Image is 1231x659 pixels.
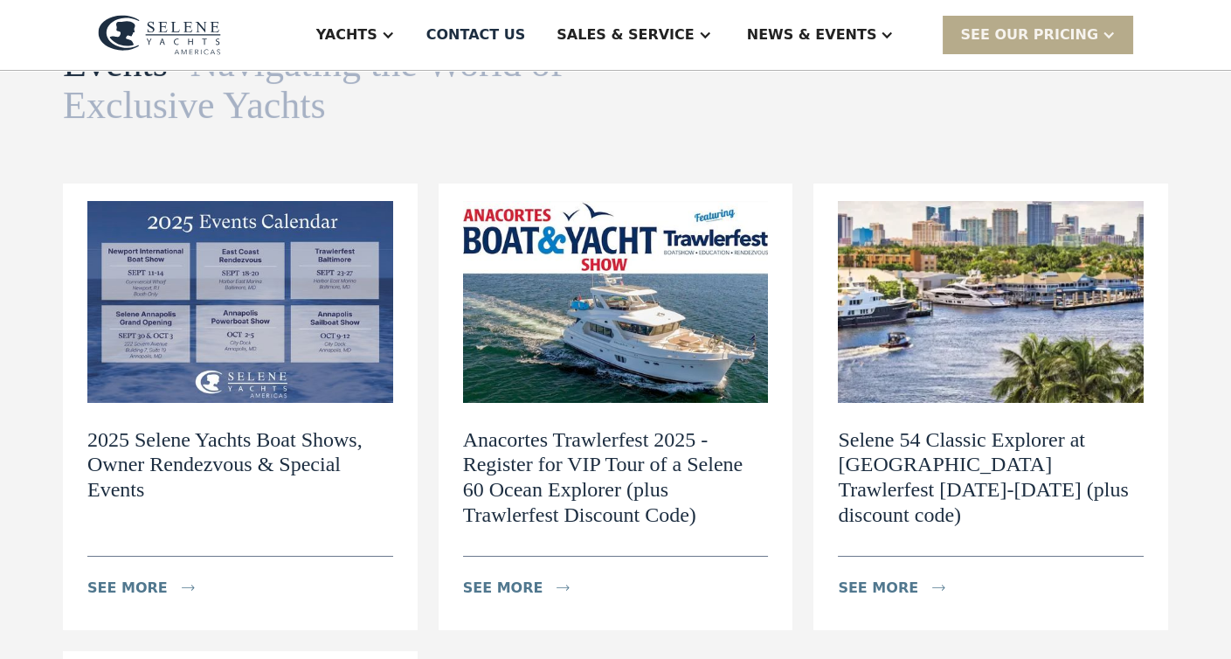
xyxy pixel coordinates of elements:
[439,184,793,630] a: Anacortes Trawlerfest 2025 - Register for VIP Tour of a Selene 60 Ocean Explorer (plus Trawlerfes...
[943,16,1133,53] div: SEE Our Pricing
[316,24,377,45] div: Yachts
[557,24,694,45] div: Sales & Service
[813,184,1168,630] a: Selene 54 Classic Explorer at [GEOGRAPHIC_DATA] Trawlerfest [DATE]-[DATE] (plus discount code)see...
[838,578,918,599] div: see more
[932,585,945,591] img: icon
[426,24,526,45] div: Contact US
[960,24,1098,45] div: SEE Our Pricing
[838,427,1144,528] h2: Selene 54 Classic Explorer at [GEOGRAPHIC_DATA] Trawlerfest [DATE]-[DATE] (plus discount code)
[182,585,195,591] img: icon
[463,578,543,599] div: see more
[98,15,221,55] img: logo
[63,184,418,630] a: 2025 Selene Yachts Boat Shows, Owner Rendezvous & Special Eventssee moreicon
[87,578,168,599] div: see more
[463,427,769,528] h2: Anacortes Trawlerfest 2025 - Register for VIP Tour of a Selene 60 Ocean Explorer (plus Trawlerfes...
[63,43,568,128] h1: Events -
[747,24,877,45] div: News & EVENTS
[63,42,563,127] span: Navigating the World of Exclusive Yachts
[557,585,570,591] img: icon
[87,427,393,503] h2: 2025 Selene Yachts Boat Shows, Owner Rendezvous & Special Events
